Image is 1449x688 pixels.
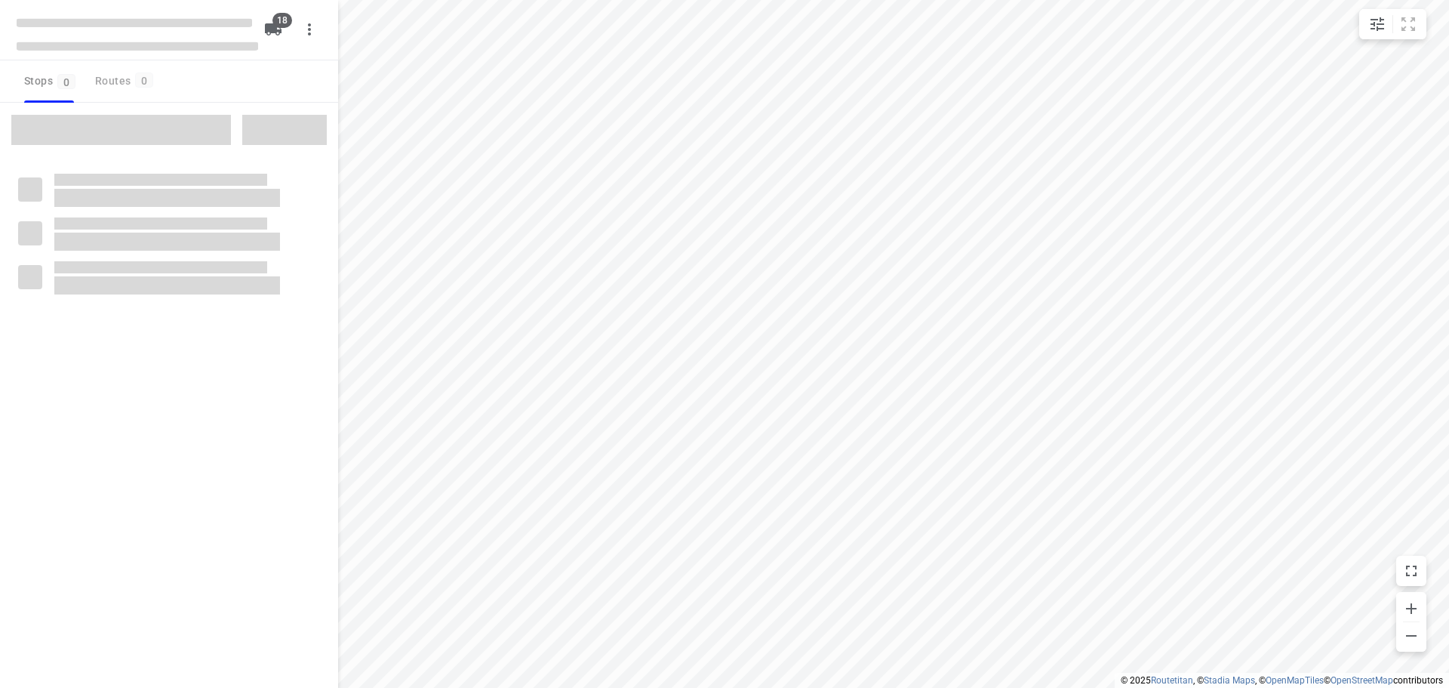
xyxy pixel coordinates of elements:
[1359,9,1426,39] div: small contained button group
[1121,675,1443,686] li: © 2025 , © , © © contributors
[1151,675,1193,686] a: Routetitan
[1362,9,1392,39] button: Map settings
[1204,675,1255,686] a: Stadia Maps
[1266,675,1324,686] a: OpenMapTiles
[1331,675,1393,686] a: OpenStreetMap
